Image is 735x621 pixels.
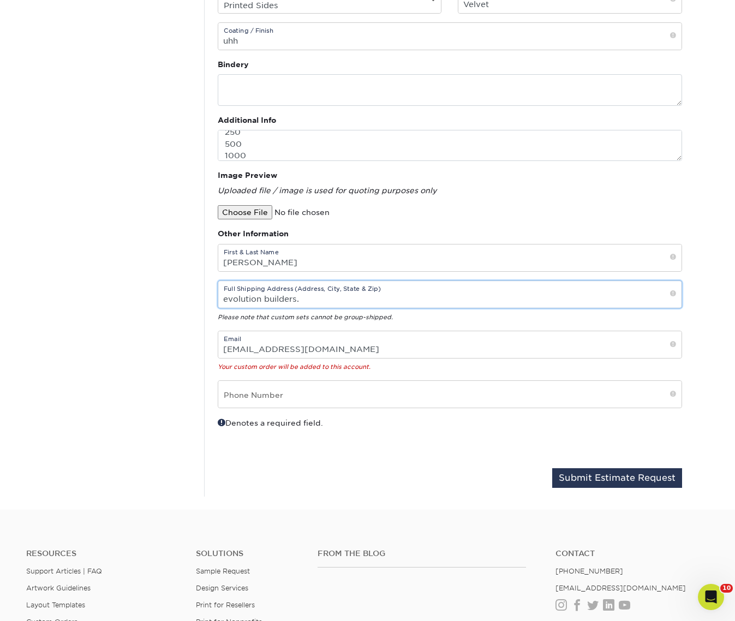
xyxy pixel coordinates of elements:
strong: Image Preview [218,171,277,180]
strong: Bindery [218,60,249,69]
a: Sample Request [196,567,250,575]
h4: From the Blog [318,549,526,558]
iframe: Intercom live chat [698,584,724,610]
em: Your custom order will be added to this account. [218,363,371,371]
a: [EMAIL_ADDRESS][DOMAIN_NAME] [555,584,686,592]
h4: Resources [26,549,180,558]
div: Denotes a required field. [210,417,450,459]
a: [PHONE_NUMBER] [555,567,623,575]
button: Submit Estimate Request [552,468,682,488]
a: Support Articles | FAQ [26,567,102,575]
iframe: reCAPTCHA [516,417,682,459]
strong: Additional Info [218,116,276,124]
em: Please note that custom sets cannot be group-shipped. [218,314,393,321]
a: Contact [555,549,709,558]
strong: Other Information [218,229,289,238]
span: 10 [720,584,733,593]
h4: Solutions [196,549,301,558]
a: Artwork Guidelines [26,584,91,592]
a: Print for Resellers [196,601,255,609]
iframe: Google Customer Reviews [3,588,93,617]
a: Design Services [196,584,248,592]
em: Uploaded file / image is used for quoting purposes only [218,186,437,195]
